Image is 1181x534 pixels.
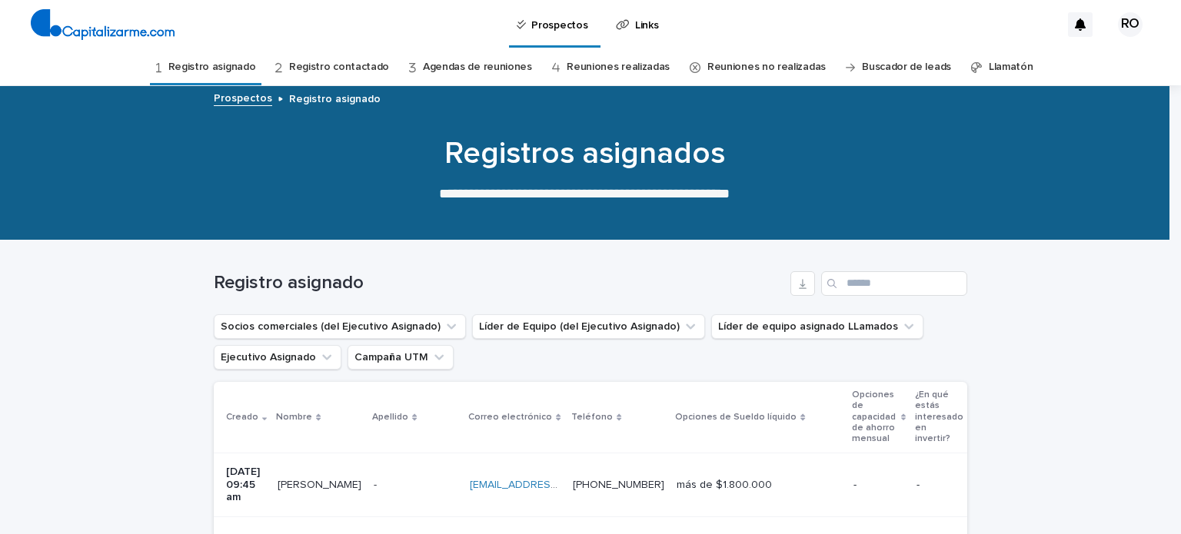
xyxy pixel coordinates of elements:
[423,49,532,85] a: Agendas de reuniones
[214,93,272,104] font: Prospectos
[472,314,705,339] button: Líder de Equipo (del Ejecutivo Asignado)
[989,49,1033,85] a: Llamatón
[573,479,664,490] a: [PHONE_NUMBER]
[289,61,389,72] font: Registro contactado
[289,49,389,85] a: Registro contactado
[862,49,951,85] a: Buscador de leads
[707,49,826,85] a: Reuniones no realizadas
[567,49,670,85] a: Reuniones realizadas
[468,413,552,422] font: Correo electrónico
[915,390,963,444] font: ¿En qué estás interesado en invertir?
[1121,17,1139,31] font: RO
[226,466,263,503] font: [DATE] 09:45 am
[571,413,613,422] font: Teléfono
[675,413,797,422] font: Opciones de Sueldo líquido
[278,479,361,490] font: [PERSON_NAME]
[470,479,644,490] a: [EMAIL_ADDRESS][DOMAIN_NAME]
[677,479,772,490] font: más de $1.800.000
[989,61,1033,72] font: Llamatón
[707,61,826,72] font: Reuniones no realizadas
[214,88,272,106] a: Prospectos
[372,413,408,422] font: Apellido
[226,413,258,422] font: Creado
[348,345,454,370] button: Campaña UTM
[168,61,256,72] font: Registro asignado
[853,479,857,490] font: -
[208,135,961,172] h1: Registros asignados
[374,479,377,490] font: -
[276,413,312,422] font: Nombre
[711,314,923,339] button: Líder de equipo asignado LLamados
[168,49,256,85] a: Registro asignado
[214,345,341,370] button: Ejecutivo Asignado
[289,94,381,104] font: Registro asignado
[31,9,175,40] img: 4arMvv9wSvmHTHbXwTim
[278,476,364,492] p: Tamaru Pakarati
[423,61,532,72] font: Agendas de reuniones
[214,314,466,339] button: Socios comerciales (del Ejecutivo Asignado)
[567,61,670,72] font: Reuniones realizadas
[852,390,896,444] font: Opciones de capacidad de ahorro mensual
[862,61,951,72] font: Buscador de leads
[214,274,364,292] font: Registro asignado
[821,271,967,296] input: Buscar
[917,479,920,490] font: -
